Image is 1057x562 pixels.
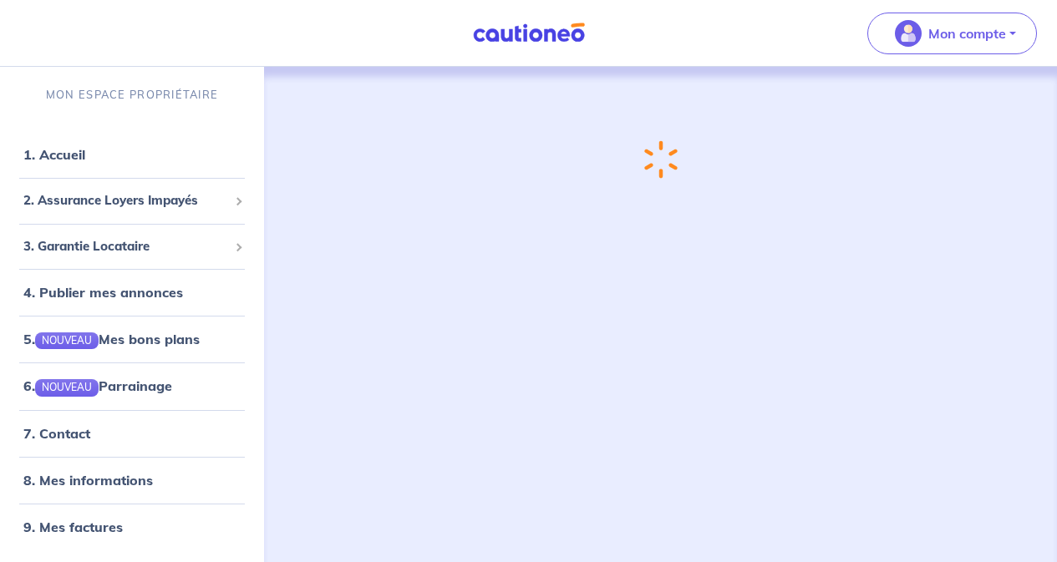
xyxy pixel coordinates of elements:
[23,472,153,489] a: 8. Mes informations
[23,519,123,535] a: 9. Mes factures
[46,87,218,103] p: MON ESPACE PROPRIÉTAIRE
[23,284,183,301] a: 4. Publier mes annonces
[7,463,257,497] div: 8. Mes informations
[7,510,257,544] div: 9. Mes factures
[928,23,1006,43] p: Mon compte
[7,138,257,171] div: 1. Accueil
[23,425,90,442] a: 7. Contact
[466,23,592,43] img: Cautioneo
[644,140,678,179] img: loading-spinner
[23,331,200,347] a: 5.NOUVEAUMes bons plans
[7,322,257,356] div: 5.NOUVEAUMes bons plans
[7,276,257,309] div: 4. Publier mes annonces
[7,369,257,403] div: 6.NOUVEAUParrainage
[7,417,257,450] div: 7. Contact
[7,185,257,217] div: 2. Assurance Loyers Impayés
[895,20,922,47] img: illu_account_valid_menu.svg
[867,13,1037,54] button: illu_account_valid_menu.svgMon compte
[23,237,228,256] span: 3. Garantie Locataire
[7,230,257,263] div: 3. Garantie Locataire
[23,146,85,163] a: 1. Accueil
[23,377,172,394] a: 6.NOUVEAUParrainage
[23,191,228,210] span: 2. Assurance Loyers Impayés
